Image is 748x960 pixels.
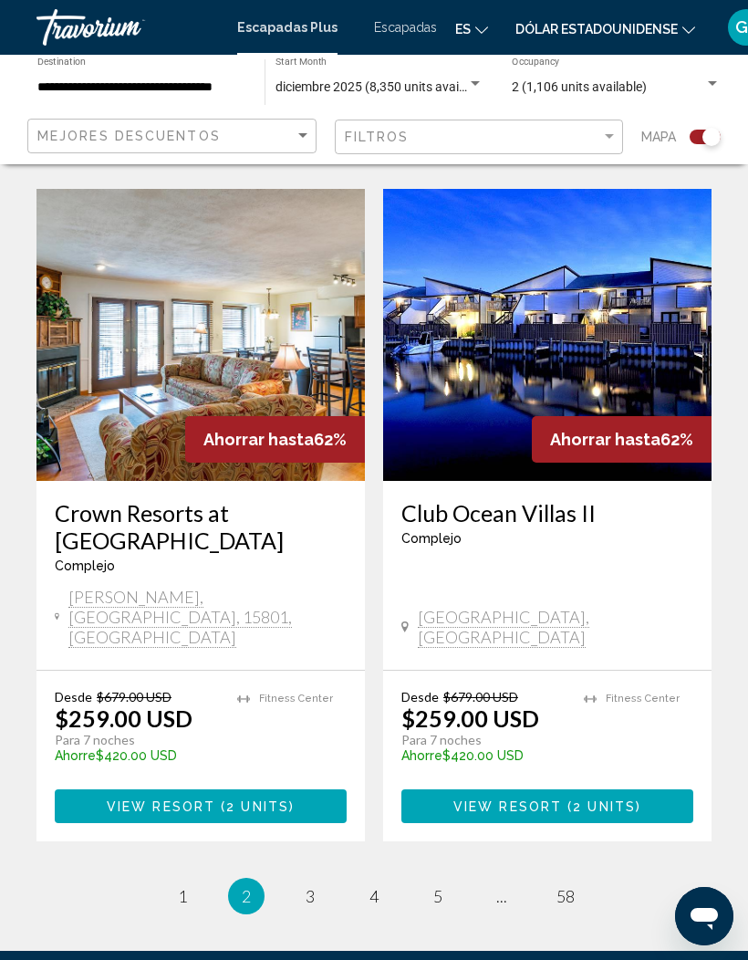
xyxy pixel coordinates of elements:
span: 4 [369,886,379,906]
span: Mejores descuentos [37,129,221,143]
span: 2 units [573,799,636,814]
span: 1 [178,886,187,906]
button: Filter [335,119,624,156]
mat-select: Sort by [37,129,311,144]
a: Club Ocean Villas II [401,499,693,527]
span: Ahorrar hasta [550,430,660,449]
span: ( ) [562,799,641,814]
span: Fitness Center [259,693,333,704]
span: Mapa [641,124,676,150]
span: Ahorrar hasta [203,430,314,449]
a: Travorium [36,9,219,46]
span: Ahorre [55,748,96,763]
span: 58 [556,886,575,906]
span: View Resort [453,799,562,814]
span: Fitness Center [606,693,680,704]
p: Para 7 noches [401,732,566,748]
span: 2 (1,106 units available) [512,79,647,94]
span: Complejo [55,558,115,573]
button: View Resort(2 units) [55,789,347,823]
span: Filtros [345,130,410,144]
a: Escapadas Plus [237,20,338,35]
span: 5 [433,886,442,906]
div: 62% [532,416,712,463]
button: View Resort(2 units) [401,789,693,823]
font: Dólar estadounidense [515,22,678,37]
p: $420.00 USD [401,748,566,763]
button: Cambiar moneda [515,16,695,42]
span: 2 units [226,799,289,814]
span: 3 [306,886,315,906]
font: es [455,22,471,37]
span: Ahorre [401,748,442,763]
img: ii_cwz1.jpg [36,189,365,481]
span: Desde [55,689,92,704]
span: Desde [401,689,439,704]
span: $679.00 USD [443,689,518,704]
p: $420.00 USD [55,748,219,763]
button: Cambiar idioma [455,16,488,42]
a: Crown Resorts at [GEOGRAPHIC_DATA] [55,499,347,554]
span: 2 [242,886,251,906]
div: 62% [185,416,365,463]
span: Complejo [401,531,462,546]
p: $259.00 USD [401,704,539,732]
span: ... [496,886,507,906]
span: $679.00 USD [97,689,171,704]
iframe: Botón para iniciar la ventana de mensajería [675,887,733,945]
img: ii_cuv1.jpg [383,189,712,481]
span: View Resort [107,799,215,814]
span: ( ) [215,799,295,814]
span: diciembre 2025 (8,350 units available) [275,79,490,94]
p: $259.00 USD [55,704,192,732]
ul: Pagination [36,878,712,914]
p: Para 7 noches [55,732,219,748]
a: Escapadas [374,20,437,35]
